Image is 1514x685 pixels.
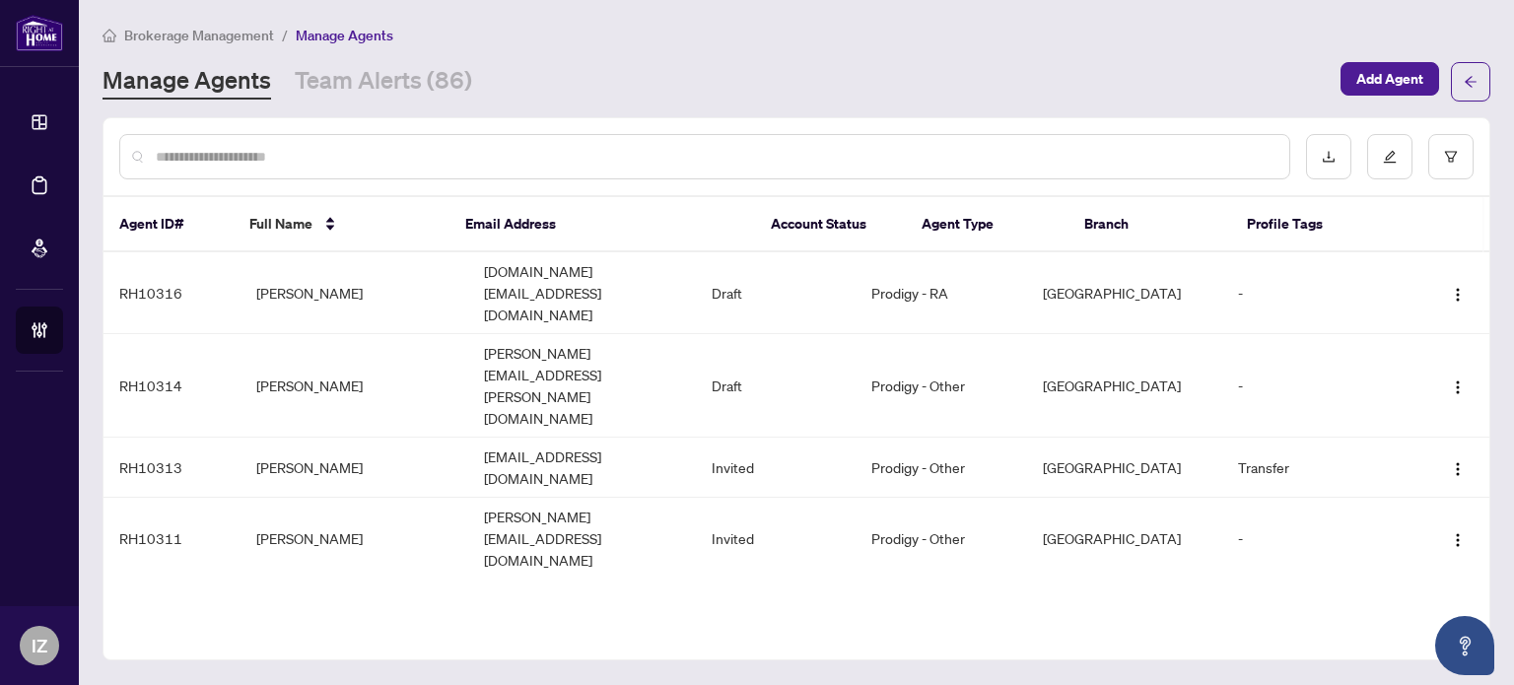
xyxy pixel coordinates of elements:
[1442,277,1474,308] button: Logo
[696,498,856,580] td: Invited
[103,29,116,42] span: home
[1222,498,1416,580] td: -
[1222,334,1416,438] td: -
[1435,616,1494,675] button: Open asap
[103,64,271,100] a: Manage Agents
[282,24,288,46] li: /
[1027,438,1223,498] td: [GEOGRAPHIC_DATA]
[1222,438,1416,498] td: Transfer
[468,438,696,498] td: [EMAIL_ADDRESS][DOMAIN_NAME]
[241,334,468,438] td: [PERSON_NAME]
[1322,150,1336,164] span: download
[1383,150,1397,164] span: edit
[296,27,393,44] span: Manage Agents
[1027,334,1223,438] td: [GEOGRAPHIC_DATA]
[468,252,696,334] td: [DOMAIN_NAME][EMAIL_ADDRESS][DOMAIN_NAME]
[856,252,1026,334] td: Prodigy - RA
[1464,75,1478,89] span: arrow-left
[241,252,468,334] td: [PERSON_NAME]
[449,197,754,252] th: Email Address
[755,197,907,252] th: Account Status
[1450,287,1466,303] img: Logo
[1222,252,1416,334] td: -
[241,438,468,498] td: [PERSON_NAME]
[906,197,1068,252] th: Agent Type
[696,334,856,438] td: Draft
[1231,197,1415,252] th: Profile Tags
[103,197,234,252] th: Agent ID#
[124,27,274,44] span: Brokerage Management
[1367,134,1412,179] button: edit
[1442,451,1474,483] button: Logo
[468,498,696,580] td: [PERSON_NAME][EMAIL_ADDRESS][DOMAIN_NAME]
[103,334,241,438] td: RH10314
[856,498,1026,580] td: Prodigy - Other
[1306,134,1351,179] button: download
[856,438,1026,498] td: Prodigy - Other
[856,334,1026,438] td: Prodigy - Other
[1068,197,1231,252] th: Branch
[1442,522,1474,554] button: Logo
[234,197,450,252] th: Full Name
[1450,532,1466,548] img: Logo
[1428,134,1474,179] button: filter
[696,438,856,498] td: Invited
[1341,62,1439,96] button: Add Agent
[1442,370,1474,401] button: Logo
[468,334,696,438] td: [PERSON_NAME][EMAIL_ADDRESS][PERSON_NAME][DOMAIN_NAME]
[249,213,312,235] span: Full Name
[32,632,47,659] span: IZ
[1027,252,1223,334] td: [GEOGRAPHIC_DATA]
[696,252,856,334] td: Draft
[1356,63,1423,95] span: Add Agent
[1444,150,1458,164] span: filter
[1450,461,1466,477] img: Logo
[1450,379,1466,395] img: Logo
[103,252,241,334] td: RH10316
[241,498,468,580] td: [PERSON_NAME]
[103,498,241,580] td: RH10311
[103,438,241,498] td: RH10313
[1027,498,1223,580] td: [GEOGRAPHIC_DATA]
[295,64,472,100] a: Team Alerts (86)
[16,15,63,51] img: logo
